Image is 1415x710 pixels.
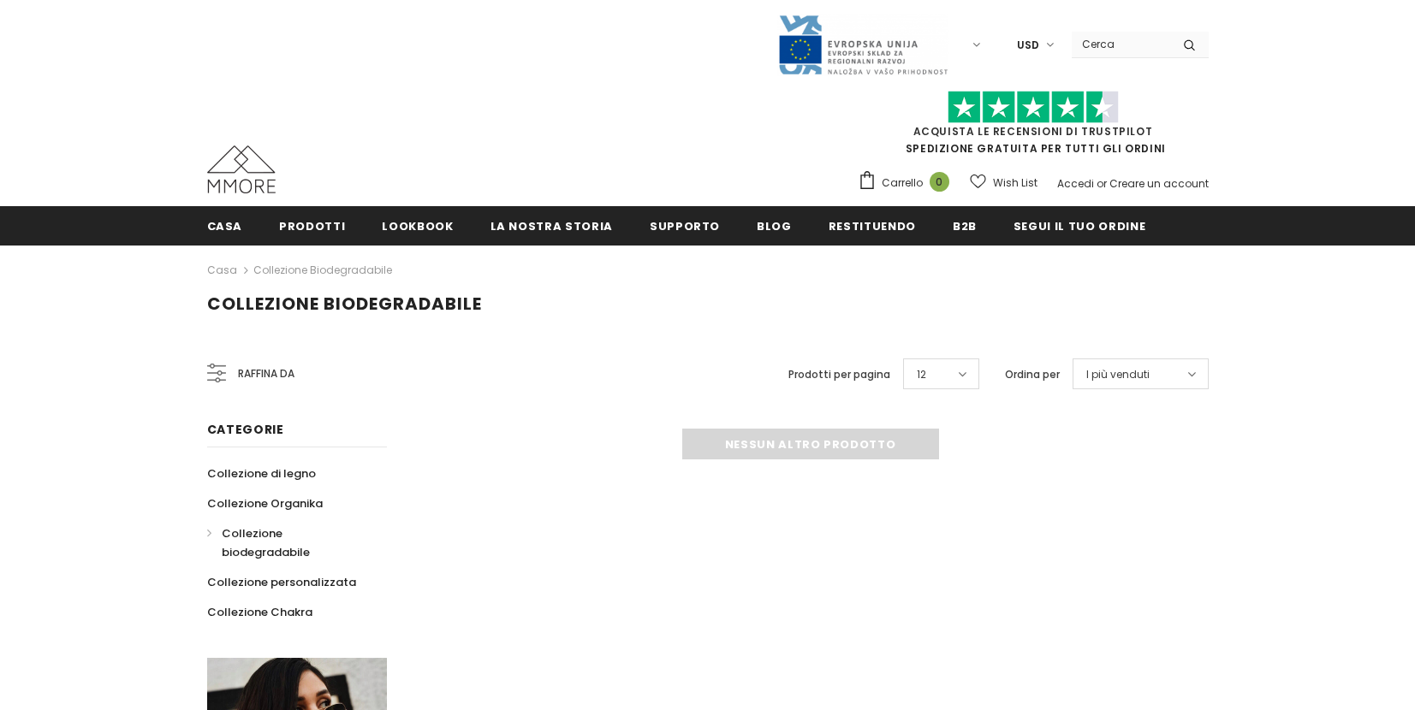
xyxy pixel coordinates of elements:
span: I più venduti [1086,366,1150,383]
a: Carrello 0 [858,170,958,196]
a: B2B [953,206,977,245]
label: Prodotti per pagina [788,366,890,383]
a: Blog [757,206,792,245]
span: Collezione biodegradabile [207,292,482,316]
span: Collezione Chakra [207,604,312,620]
a: La nostra storia [490,206,613,245]
a: Javni Razpis [777,37,948,51]
label: Ordina per [1005,366,1060,383]
a: supporto [650,206,720,245]
a: Restituendo [829,206,916,245]
span: Collezione Organika [207,495,323,512]
a: Collezione biodegradabile [253,263,392,277]
span: Collezione biodegradabile [222,525,310,560]
span: Casa [207,218,243,234]
a: Collezione Chakra [207,597,312,627]
a: Creare un account [1109,176,1209,191]
a: Collezione biodegradabile [207,518,368,567]
span: 12 [917,366,926,383]
span: Categorie [207,421,284,438]
a: Accedi [1057,176,1094,191]
a: Segui il tuo ordine [1014,206,1145,245]
a: Lookbook [382,206,453,245]
span: Prodotti [279,218,345,234]
a: Wish List [970,168,1037,198]
input: Search Site [1072,32,1170,56]
span: Collezione personalizzata [207,574,356,590]
a: Casa [207,206,243,245]
img: Fidati di Pilot Stars [948,91,1119,124]
a: Casa [207,260,237,281]
span: Restituendo [829,218,916,234]
a: Acquista le recensioni di TrustPilot [913,124,1153,139]
a: Collezione personalizzata [207,567,356,597]
span: Raffina da [238,364,294,383]
span: supporto [650,218,720,234]
span: Segui il tuo ordine [1014,218,1145,234]
span: 0 [930,172,949,192]
span: SPEDIZIONE GRATUITA PER TUTTI GLI ORDINI [858,98,1209,156]
span: Carrello [882,175,923,192]
span: Lookbook [382,218,453,234]
span: USD [1017,37,1039,54]
span: La nostra storia [490,218,613,234]
a: Collezione di legno [207,459,316,488]
a: Prodotti [279,206,345,245]
span: Blog [757,218,792,234]
span: Collezione di legno [207,465,316,482]
img: Javni Razpis [777,14,948,76]
a: Collezione Organika [207,488,323,518]
span: or [1097,176,1107,191]
span: B2B [953,218,977,234]
img: Casi MMORE [207,145,276,193]
span: Wish List [993,175,1037,192]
